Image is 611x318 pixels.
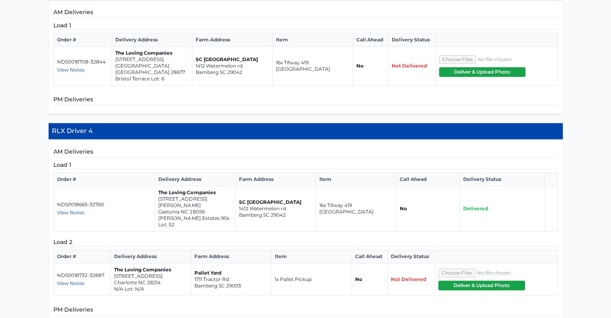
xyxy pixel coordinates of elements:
strong: No [399,205,407,211]
p: Bristol Terrace Lot: 6 [115,76,189,82]
th: Item [272,250,352,263]
th: Order # [53,173,155,186]
p: [STREET_ADDRESS] [114,273,188,279]
td: 1x Pallet Pickup [272,263,352,296]
th: Farm Address [191,250,272,263]
h4: RLX Driver 4 [49,123,563,140]
p: The Loving Companies [158,189,232,196]
th: Delivery Address [111,250,191,263]
p: NDS0018732-32887 [57,272,108,279]
h5: PM Deliveries [53,95,558,105]
span: View Notes [57,67,84,73]
h5: Load 2 [53,238,558,246]
span: Delivered [463,205,488,211]
td: 16x Tifway 419 [GEOGRAPHIC_DATA] [272,47,353,86]
p: SC [GEOGRAPHIC_DATA] [239,199,312,205]
p: [STREET_ADDRESS] [115,56,189,63]
p: SC [GEOGRAPHIC_DATA] [196,56,269,63]
p: 1412 Watermelon rd [196,63,269,69]
p: [GEOGRAPHIC_DATA] [GEOGRAPHIC_DATA] 28677 [115,63,189,76]
span: Not Delivered [392,63,427,69]
p: NDS0018708-32844 [57,59,108,65]
p: Gastonia NC 28056 [158,209,232,215]
th: Farm Address [192,33,272,47]
th: Order # [53,250,111,263]
p: Bamberg SC 29003 [194,283,268,289]
p: N/A Lot: N/A [114,286,188,292]
p: Charlotte NC 28214 [114,279,188,286]
span: Not Delivered [391,276,426,282]
p: Bamberg SC 29042 [239,212,312,218]
th: Farm Address [235,173,316,186]
p: 1412 Watermelon rd [239,205,312,212]
th: Call Ahead [396,173,460,186]
th: Order # [53,33,112,47]
p: The Loving Companies [115,50,189,56]
th: Item [316,173,396,186]
button: Deliver & Upload Photo [439,67,525,77]
td: 16x Tifway 419 [GEOGRAPHIC_DATA] [316,186,396,232]
p: [STREET_ADDRESS][PERSON_NAME] [158,196,232,209]
th: Delivery Status [388,33,435,47]
p: Pallet Yard [194,270,268,276]
h5: Load 1 [53,161,558,169]
th: Delivery Status [387,250,435,263]
th: Item [272,33,353,47]
h5: AM Deliveries [53,8,558,18]
th: Call Ahead [352,250,388,263]
p: The Loving Companies [114,267,188,273]
p: 1711 Tractor Rd [194,276,268,283]
th: Delivery Status [460,173,544,186]
h5: AM Deliveries [53,148,558,158]
th: Call Ahead [353,33,388,47]
p: [PERSON_NAME] Estates 90s Lot: 52 [158,215,232,228]
span: View Notes [57,280,84,286]
p: Bamberg SC 29042 [196,69,269,76]
p: NDS0018665-32760 [57,201,152,208]
h5: Load 1 [53,21,558,30]
strong: No [355,276,362,282]
strong: No [356,63,364,69]
th: Delivery Address [112,33,192,47]
th: Delivery Address [155,173,235,186]
h5: PM Deliveries [53,306,558,316]
button: Deliver & Upload Photo [438,281,525,290]
span: View Notes [57,209,84,215]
